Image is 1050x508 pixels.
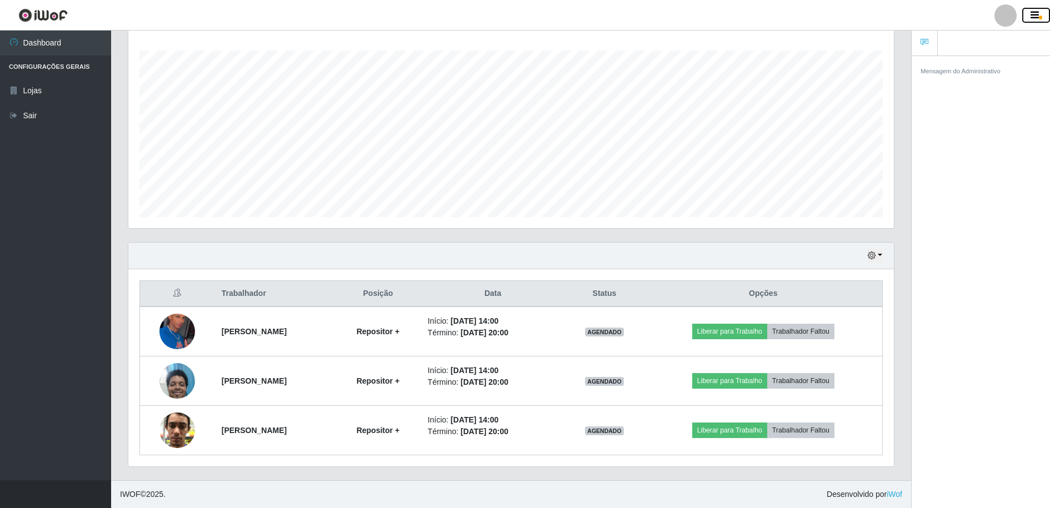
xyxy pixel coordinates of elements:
[222,327,287,336] strong: [PERSON_NAME]
[222,426,287,435] strong: [PERSON_NAME]
[18,8,68,22] img: CoreUI Logo
[451,366,498,375] time: [DATE] 14:00
[428,376,558,388] li: Término:
[767,324,834,339] button: Trabalhador Faltou
[692,423,767,438] button: Liberar para Trabalho
[451,316,498,325] time: [DATE] 14:00
[159,406,195,454] img: 1758803256713.jpeg
[428,327,558,339] li: Término:
[827,489,902,500] span: Desenvolvido por
[159,301,195,361] img: 1749817019401.jpeg
[692,324,767,339] button: Liberar para Trabalho
[921,68,1001,74] small: Mensagem do Administrativo
[215,281,335,307] th: Trabalhador
[357,426,399,435] strong: Repositor +
[428,365,558,376] li: Início:
[564,281,644,307] th: Status
[159,357,195,404] img: 1753733512120.jpeg
[335,281,421,307] th: Posição
[428,315,558,327] li: Início:
[461,378,508,386] time: [DATE] 20:00
[767,373,834,389] button: Trabalhador Faltou
[585,328,624,336] span: AGENDADO
[461,427,508,436] time: [DATE] 20:00
[428,426,558,437] li: Término:
[585,426,624,435] span: AGENDADO
[357,376,399,385] strong: Repositor +
[887,490,902,499] a: iWof
[451,415,498,424] time: [DATE] 14:00
[120,489,166,500] span: © 2025 .
[428,414,558,426] li: Início:
[644,281,883,307] th: Opções
[357,327,399,336] strong: Repositor +
[222,376,287,385] strong: [PERSON_NAME]
[421,281,565,307] th: Data
[767,423,834,438] button: Trabalhador Faltou
[585,377,624,386] span: AGENDADO
[120,490,141,499] span: IWOF
[692,373,767,389] button: Liberar para Trabalho
[461,328,508,337] time: [DATE] 20:00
